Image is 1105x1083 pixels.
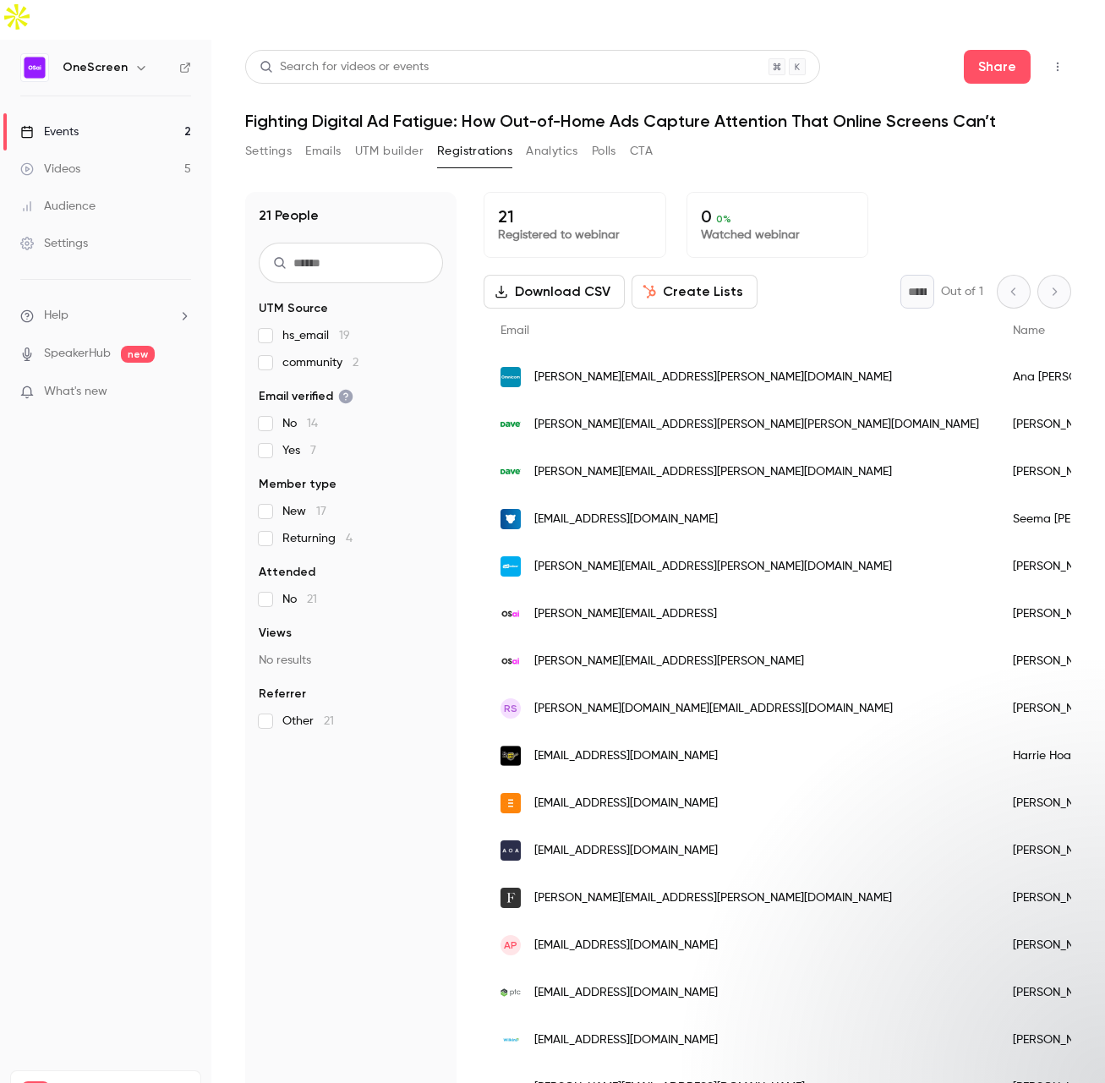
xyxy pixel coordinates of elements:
[346,533,353,544] span: 4
[941,283,983,300] p: Out of 1
[259,564,315,581] span: Attended
[259,388,353,405] span: Email verified
[1013,325,1045,336] span: Name
[701,227,855,243] p: Watched webinar
[534,558,892,576] span: [PERSON_NAME][EMAIL_ADDRESS][PERSON_NAME][DOMAIN_NAME]
[534,463,892,481] span: [PERSON_NAME][EMAIL_ADDRESS][PERSON_NAME][DOMAIN_NAME]
[501,793,521,813] img: epiccreative.com
[20,198,96,215] div: Audience
[534,653,804,670] span: [PERSON_NAME][EMAIL_ADDRESS][PERSON_NAME]
[20,161,80,178] div: Videos
[504,701,517,716] span: RS
[501,840,521,861] img: abeloutdooradvertising.com
[501,509,521,529] img: panther.com
[534,416,979,434] span: [PERSON_NAME][EMAIL_ADDRESS][PERSON_NAME][PERSON_NAME][DOMAIN_NAME]
[282,415,318,432] span: No
[526,138,578,165] button: Analytics
[534,889,892,907] span: [PERSON_NAME][EMAIL_ADDRESS][PERSON_NAME][DOMAIN_NAME]
[339,330,350,342] span: 19
[501,651,521,671] img: onescreen.ai
[305,138,341,165] button: Emails
[501,1030,521,1050] img: wilkinsmedia.com
[501,414,521,435] img: dave.com
[282,442,316,459] span: Yes
[501,988,521,997] img: ptc.com
[353,357,358,369] span: 2
[307,593,317,605] span: 21
[259,300,443,730] section: facet-groups
[501,367,521,387] img: omc.com
[534,700,893,718] span: [PERSON_NAME][DOMAIN_NAME][EMAIL_ADDRESS][DOMAIN_NAME]
[716,213,731,225] span: 0 %
[534,984,718,1002] span: [EMAIL_ADDRESS][DOMAIN_NAME]
[307,418,318,429] span: 14
[630,138,653,165] button: CTA
[534,605,717,623] span: [PERSON_NAME][EMAIL_ADDRESS]
[121,346,155,363] span: new
[20,123,79,140] div: Events
[501,556,521,577] img: socialindoor.com
[259,300,328,317] span: UTM Source
[259,625,292,642] span: Views
[44,307,68,325] span: Help
[501,746,521,766] img: drmartens.com
[260,58,429,76] div: Search for videos or events
[324,715,334,727] span: 21
[437,138,512,165] button: Registrations
[282,591,317,608] span: No
[484,275,625,309] button: Download CSV
[534,842,718,860] span: [EMAIL_ADDRESS][DOMAIN_NAME]
[316,506,326,517] span: 17
[310,445,316,457] span: 7
[259,686,306,703] span: Referrer
[44,383,107,401] span: What's new
[282,503,326,520] span: New
[20,307,191,325] li: help-dropdown-opener
[592,138,616,165] button: Polls
[282,354,358,371] span: community
[504,938,517,953] span: Ap
[171,385,191,400] iframe: Noticeable Trigger
[534,1031,718,1049] span: [EMAIL_ADDRESS][DOMAIN_NAME]
[501,888,521,908] img: faire.com
[282,713,334,730] span: Other
[534,369,892,386] span: [PERSON_NAME][EMAIL_ADDRESS][PERSON_NAME][DOMAIN_NAME]
[259,476,336,493] span: Member type
[534,795,718,812] span: [EMAIL_ADDRESS][DOMAIN_NAME]
[498,206,652,227] p: 21
[701,206,855,227] p: 0
[355,138,424,165] button: UTM builder
[282,530,353,547] span: Returning
[501,325,529,336] span: Email
[21,54,48,81] img: OneScreen
[282,327,350,344] span: hs_email
[501,604,521,624] img: onescreen.ai
[964,50,1031,84] button: Share
[534,747,718,765] span: [EMAIL_ADDRESS][DOMAIN_NAME]
[534,511,718,528] span: [EMAIL_ADDRESS][DOMAIN_NAME]
[501,462,521,482] img: dave.com
[632,275,758,309] button: Create Lists
[245,138,292,165] button: Settings
[20,235,88,252] div: Settings
[259,205,319,226] h1: 21 People
[259,652,443,669] p: No results
[498,227,652,243] p: Registered to webinar
[534,937,718,954] span: [EMAIL_ADDRESS][DOMAIN_NAME]
[245,111,1071,131] h1: Fighting Digital Ad Fatigue: How Out-of-Home Ads Capture Attention That Online Screens Can’t
[63,59,128,76] h6: OneScreen
[44,345,111,363] a: SpeakerHub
